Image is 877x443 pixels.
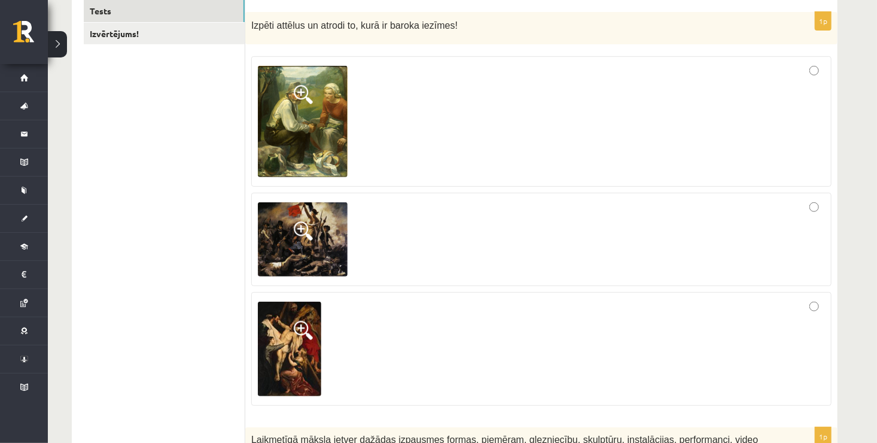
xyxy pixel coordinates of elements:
[258,202,348,277] img: 2.png
[258,302,321,396] img: 3.png
[84,23,245,45] a: Izvērtējums!
[258,66,348,177] img: 1.png
[251,20,458,31] span: Izpēti attēlus un atrodi to, kurā ir baroka iezīmes!
[815,11,832,31] p: 1p
[13,21,48,51] a: Rīgas 1. Tālmācības vidusskola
